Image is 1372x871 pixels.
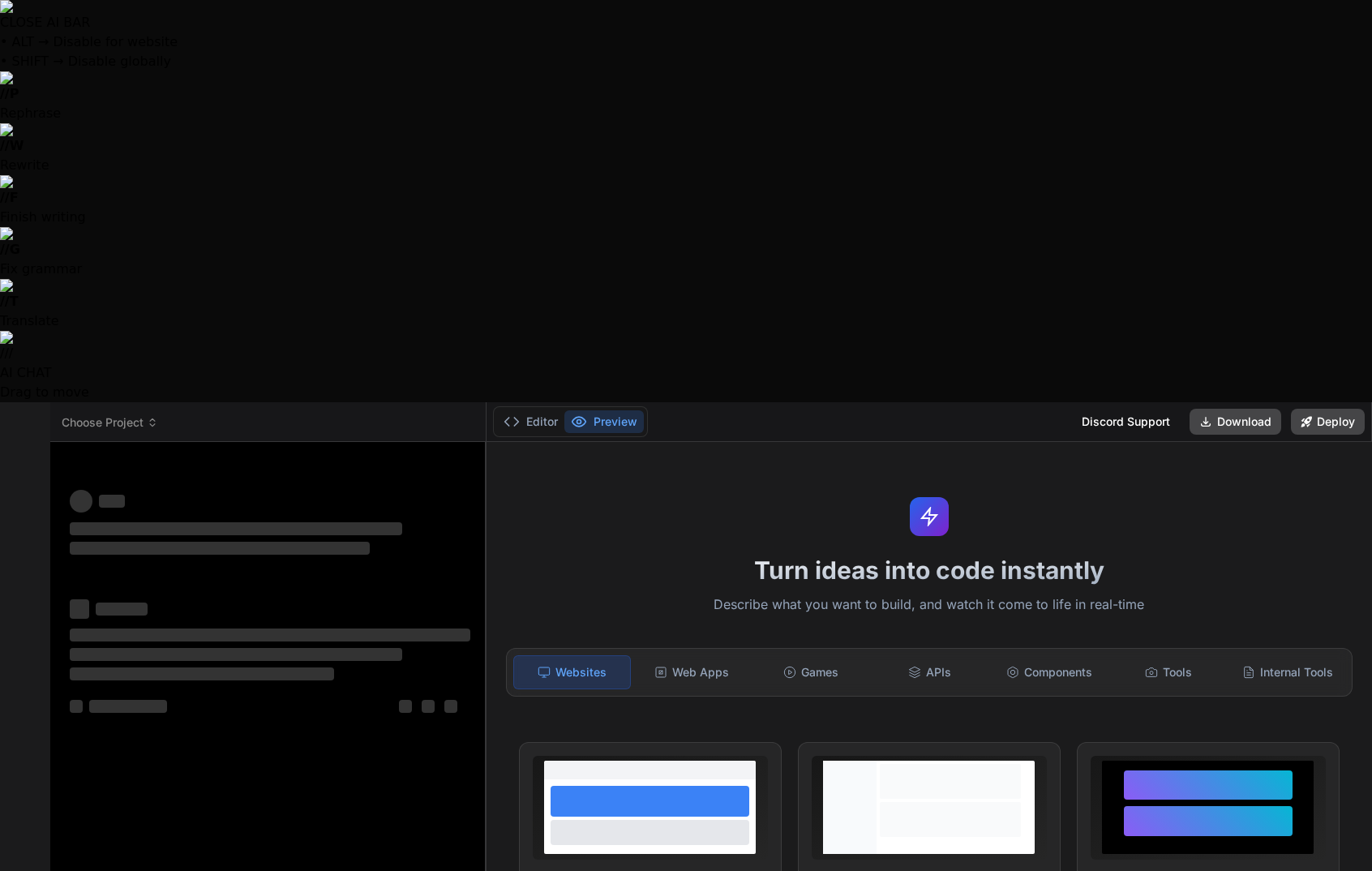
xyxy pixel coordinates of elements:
span: ‌ [70,542,370,555]
button: Download [1190,409,1281,435]
div: Games [753,655,869,689]
div: Websites [513,655,631,689]
span: Choose Project [62,414,158,431]
span: ‌ [70,599,89,619]
div: Discord Support [1072,409,1180,435]
span: ‌ [99,495,125,508]
span: ‌ [70,648,402,661]
span: ‌ [444,700,457,713]
button: Preview [564,410,644,433]
span: ‌ [422,700,435,713]
button: Deploy [1291,409,1365,435]
div: Web Apps [634,655,750,689]
span: ‌ [399,700,412,713]
span: ‌ [70,629,470,641]
span: ‌ [70,490,92,513]
div: APIs [873,655,988,689]
span: ‌ [70,667,334,680]
span: ‌ [89,700,167,713]
div: Tools [1110,655,1226,689]
span: ‌ [96,603,148,616]
button: Editor [497,410,564,433]
span: ‌ [70,522,402,535]
p: Describe what you want to build, and watch it come to life in real-time [496,594,1362,616]
div: Components [991,655,1107,689]
div: Internal Tools [1229,655,1345,689]
h1: Turn ideas into code instantly [496,556,1362,585]
span: ‌ [70,700,83,713]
